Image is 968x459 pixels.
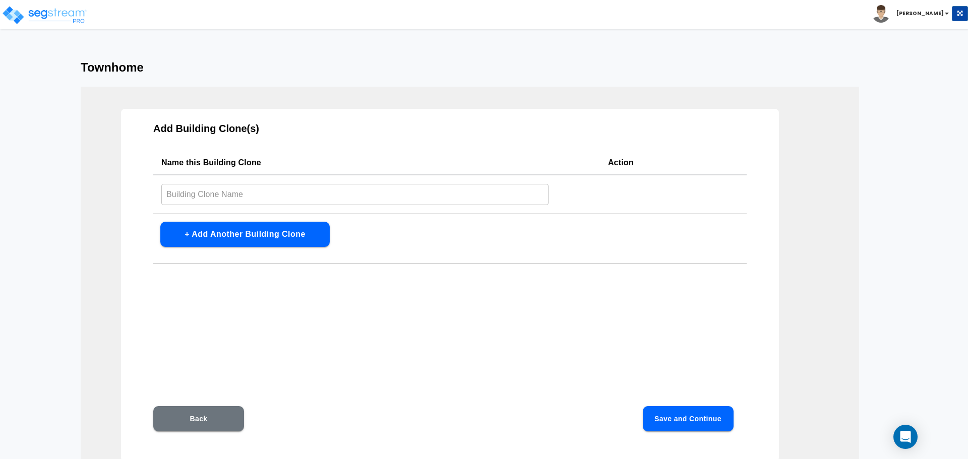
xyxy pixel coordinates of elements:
[2,5,87,25] img: logo_pro_r.png
[893,425,918,449] div: Open Intercom Messenger
[872,5,890,23] img: avatar.png
[153,406,244,431] button: Back
[161,183,549,205] input: Building Clone Name
[643,406,734,431] button: Save and Continue
[600,151,747,175] th: Action
[896,10,944,17] b: [PERSON_NAME]
[153,151,600,175] th: Name this Building Clone
[81,60,887,75] h3: Townhome
[160,222,330,247] button: + Add Another Building Clone
[153,123,747,135] h3: Add Building Clone(s)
